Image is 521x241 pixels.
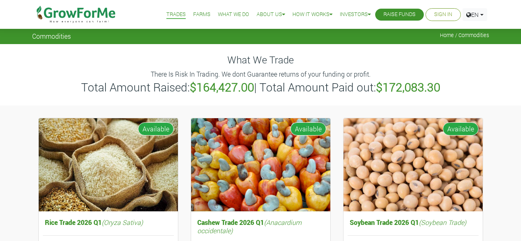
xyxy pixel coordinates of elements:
[340,10,371,19] a: Investors
[376,80,440,95] b: $172,083.30
[166,10,186,19] a: Trades
[39,118,178,212] img: growforme image
[102,218,143,227] i: (Oryza Sativa)
[290,122,326,136] span: Available
[33,80,488,94] h3: Total Amount Raised: | Total Amount Paid out:
[348,216,479,228] h5: Soybean Trade 2026 Q1
[138,122,174,136] span: Available
[195,216,326,236] h5: Cashew Trade 2026 Q1
[383,10,416,19] a: Raise Funds
[43,216,174,228] h5: Rice Trade 2026 Q1
[32,32,71,40] span: Commodities
[193,10,210,19] a: Farms
[419,218,466,227] i: (Soybean Trade)
[191,118,330,212] img: growforme image
[292,10,332,19] a: How it Works
[443,122,479,136] span: Available
[343,118,483,212] img: growforme image
[197,218,301,234] i: (Anacardium occidentale)
[190,80,254,95] b: $164,427.00
[463,8,487,21] a: EN
[218,10,249,19] a: What We Do
[33,69,488,79] p: There Is Risk In Trading. We dont Guarantee returns of your funding or profit.
[257,10,285,19] a: About Us
[434,10,452,19] a: Sign In
[440,32,489,38] span: Home / Commodities
[32,54,489,66] h4: What We Trade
